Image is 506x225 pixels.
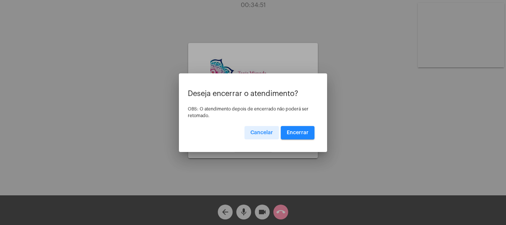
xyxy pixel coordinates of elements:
[244,126,279,139] button: Cancelar
[188,107,309,118] span: OBS: O atendimento depois de encerrado não poderá ser retomado.
[188,90,318,98] p: Deseja encerrar o atendimento?
[281,126,314,139] button: Encerrar
[250,130,273,135] span: Cancelar
[287,130,309,135] span: Encerrar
